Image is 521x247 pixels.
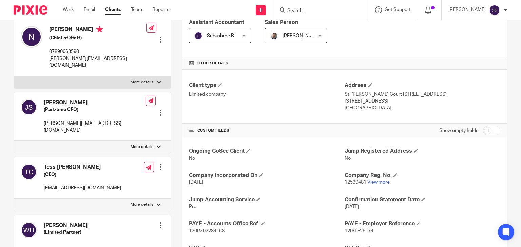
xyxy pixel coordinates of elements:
[189,196,345,203] h4: Jump Accounting Service
[265,20,298,25] span: Sales Person
[345,98,500,105] p: [STREET_ADDRESS]
[131,144,153,150] p: More details
[21,26,42,48] img: svg%3E
[189,82,345,89] h4: Client type
[189,220,345,227] h4: PAYE - Accounts Office Ref.
[345,180,366,185] span: 12539481
[189,128,345,133] h4: CUSTOM FIELDS
[189,172,345,179] h4: Company Incorporated On
[189,180,203,185] span: [DATE]
[345,220,500,227] h4: PAYE - Employer Reference
[207,33,234,38] span: Subashree B
[197,61,228,66] span: Other details
[105,6,121,13] a: Clients
[21,164,37,180] img: svg%3E
[489,5,500,16] img: svg%3E
[345,91,500,98] p: St. [PERSON_NAME] Court [STREET_ADDRESS]
[345,204,359,209] span: [DATE]
[44,229,88,236] h5: (Limited Partner)
[283,33,320,38] span: [PERSON_NAME]
[194,32,202,40] img: svg%3E
[21,222,37,238] img: svg%3E
[44,106,146,113] h5: (Part-time CFO)
[152,6,169,13] a: Reports
[49,26,146,35] h4: [PERSON_NAME]
[385,7,411,12] span: Get Support
[44,164,121,171] h4: Tess [PERSON_NAME]
[44,171,121,178] h5: (CEO)
[189,229,225,233] span: 120PZ02284168
[345,105,500,111] p: [GEOGRAPHIC_DATA]
[96,26,103,33] i: Primary
[44,222,88,229] h4: [PERSON_NAME]
[44,120,146,134] p: [PERSON_NAME][EMAIL_ADDRESS][DOMAIN_NAME]
[44,99,146,106] h4: [PERSON_NAME]
[63,6,74,13] a: Work
[345,82,500,89] h4: Address
[189,156,195,161] span: No
[84,6,95,13] a: Email
[189,91,345,98] p: Limited company
[189,148,345,155] h4: Ongoing CoSec Client
[189,204,196,209] span: Pro
[439,127,478,134] label: Show empty fields
[287,8,348,14] input: Search
[345,148,500,155] h4: Jump Registered Address
[49,35,146,41] h5: (Chief of Staff)
[345,172,500,179] h4: Company Reg. No.
[448,6,486,13] p: [PERSON_NAME]
[345,196,500,203] h4: Confirmation Statement Date
[367,180,390,185] a: View more
[131,80,153,85] p: More details
[14,5,47,15] img: Pixie
[44,185,121,192] p: [EMAIL_ADDRESS][DOMAIN_NAME]
[49,55,146,69] p: [PERSON_NAME][EMAIL_ADDRESS][DOMAIN_NAME]
[189,20,244,25] span: Assistant Accountant
[131,6,142,13] a: Team
[131,202,153,207] p: More details
[21,99,37,115] img: svg%3E
[345,229,373,233] span: 120/TE26174
[270,32,278,40] img: Matt%20Circle.png
[345,156,351,161] span: No
[49,48,146,55] p: 07890663590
